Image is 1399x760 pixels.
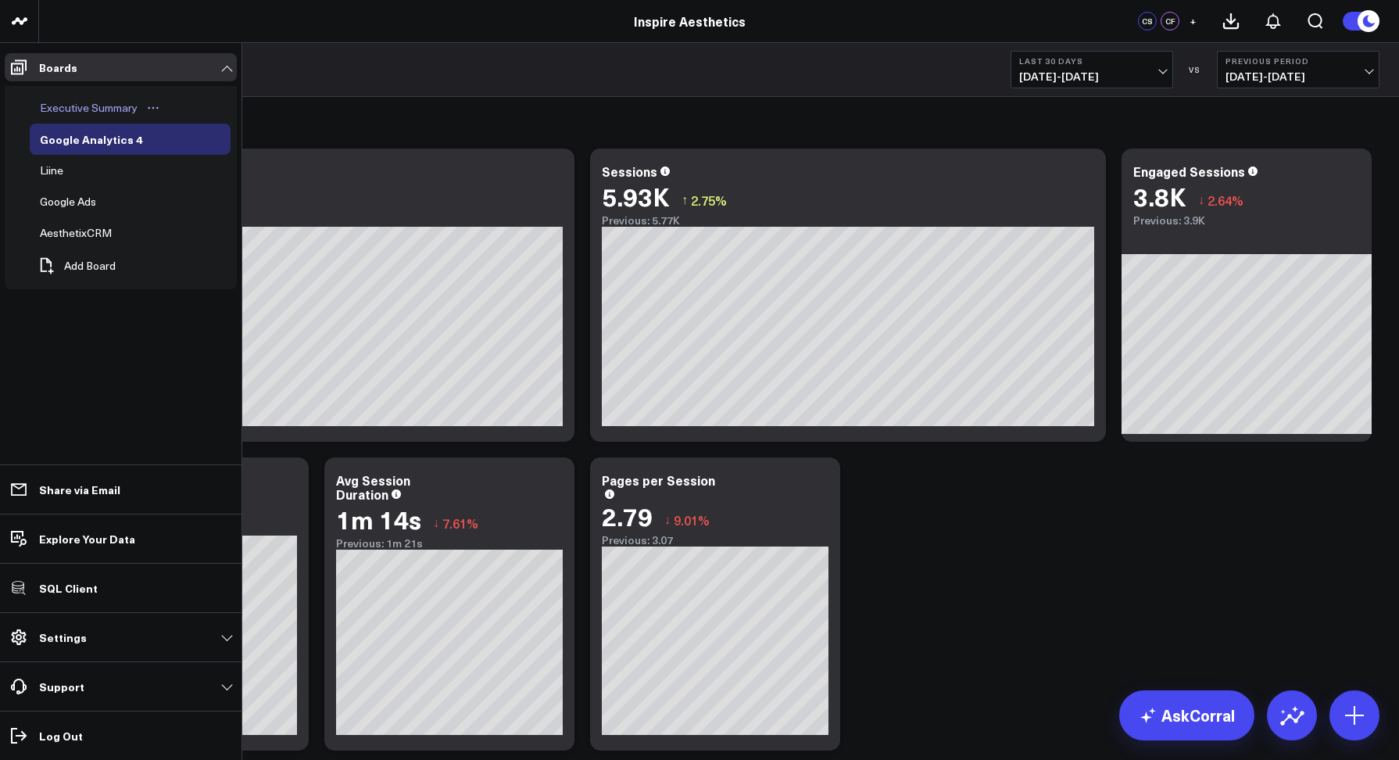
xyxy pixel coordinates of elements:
[30,124,176,155] a: Google Analytics 4Open board menu
[664,510,671,530] span: ↓
[1225,70,1371,83] span: [DATE] - [DATE]
[39,730,83,742] p: Log Out
[39,483,120,496] p: Share via Email
[36,224,116,242] div: AesthetixCRM
[602,502,653,530] div: 2.79
[39,532,135,545] p: Explore Your Data
[30,155,97,186] a: LiineOpen board menu
[30,92,171,124] a: Executive SummaryOpen board menu
[30,186,130,217] a: Google AdsOpen board menu
[1133,163,1245,180] div: Engaged Sessions
[442,514,478,532] span: 7.61%
[602,214,1094,227] div: Previous: 5.77K
[64,260,116,272] span: Add Board
[1133,214,1360,227] div: Previous: 3.9K
[602,534,828,547] div: Previous: 3.07
[682,190,688,210] span: ↑
[433,513,439,533] span: ↓
[602,182,670,210] div: 5.93K
[70,214,563,227] div: Previous: 4.45K
[39,680,84,693] p: Support
[39,582,98,594] p: SQL Client
[1183,12,1202,30] button: +
[602,163,657,180] div: Sessions
[5,574,237,602] a: SQL Client
[634,13,746,30] a: Inspire Aesthetics
[36,161,67,180] div: Liine
[336,505,421,533] div: 1m 14s
[1019,56,1165,66] b: Last 30 Days
[602,471,715,489] div: Pages per Session
[30,217,145,249] a: AesthetixCRMOpen board menu
[1225,56,1371,66] b: Previous Period
[336,471,410,503] div: Avg Session Duration
[30,249,123,283] button: Add Board
[1133,182,1186,210] div: 3.8K
[1198,190,1204,210] span: ↓
[674,511,710,529] span: 9.01%
[1190,16,1197,27] span: +
[1011,51,1173,88] button: Last 30 Days[DATE]-[DATE]
[1217,51,1379,88] button: Previous Period[DATE]-[DATE]
[1181,65,1209,74] div: VS
[1138,12,1157,30] div: CS
[1208,192,1243,209] span: 2.64%
[39,631,87,643] p: Settings
[36,99,141,117] div: Executive Summary
[691,192,727,209] span: 2.75%
[141,102,165,114] button: Open board menu
[1119,690,1254,740] a: AskCorral
[5,722,237,750] a: Log Out
[36,130,146,149] div: Google Analytics 4
[1161,12,1179,30] div: CF
[1019,70,1165,83] span: [DATE] - [DATE]
[39,61,77,73] p: Boards
[336,537,563,550] div: Previous: 1m 21s
[36,192,100,211] div: Google Ads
